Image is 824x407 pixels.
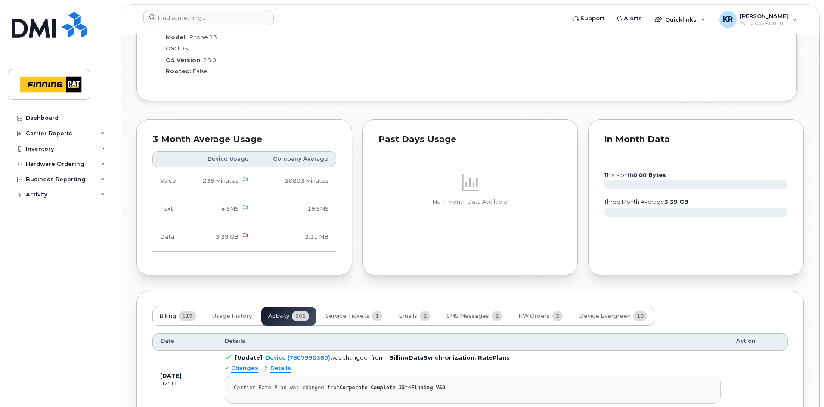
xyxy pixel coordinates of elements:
iframe: Messenger Launcher [787,370,818,401]
div: Carrier Rate Plan was changed from to [234,385,712,391]
span: Alerts [624,14,642,23]
span: Service Tickets [325,313,369,320]
label: Rooted: [166,67,192,75]
span: Quicklinks [665,16,697,23]
span: 4 SMS [221,205,239,212]
span: Details [270,364,291,373]
span: 1 [372,311,382,321]
span: Billing [159,313,176,320]
span: 117 [179,311,196,321]
div: 02:01 [160,380,209,388]
th: Action [728,333,788,351]
span: HW Orders [518,313,550,320]
span: 3 [552,311,563,321]
div: Past Days Usage [378,135,562,144]
input: Find something... [143,10,274,25]
text: this month [604,172,666,178]
div: was changed [266,354,368,361]
span: Support [580,14,604,23]
span: iPhone 13 [188,34,217,40]
span: Details [225,337,245,345]
label: OS: [166,44,177,53]
th: Company Average [257,151,336,167]
tspan: 3.39 GB [664,199,688,205]
span: 10 [633,311,647,321]
span: 235 Minutes [203,177,239,184]
span: Usage History [212,313,252,320]
span: 26.0 [203,56,216,63]
th: Device Usage [188,151,257,167]
td: 3.11 MB [257,223,336,251]
td: 19 SMS [257,195,336,223]
td: Data [152,223,188,251]
span: 2 [420,311,430,321]
a: Device (7807990380) [266,354,330,361]
span: 3.39 GB [216,233,239,240]
label: OS Version: [166,56,202,64]
tspan: 0.00 Bytes [633,172,666,178]
div: Kristie Reil [713,11,803,28]
strong: Corporate Complete 15 [340,385,405,391]
span: 2 [492,311,502,321]
span: iOS [178,45,188,52]
b: [Update] [235,354,262,361]
td: Text [152,195,188,223]
span: False [193,68,208,75]
span: Wireless Admin [740,19,788,26]
strong: Finning V&D [411,385,445,391]
span: SMS Messages [446,313,489,320]
div: Quicklinks [649,11,712,28]
label: Model: [166,33,187,41]
td: Voice [152,167,188,195]
a: Alerts [610,10,648,27]
b: [DATE] [160,373,182,379]
span: Device Evergreen [579,313,631,320]
span: Emails [399,313,417,320]
text: three month average [604,199,688,205]
div: In Month Data [604,135,788,144]
span: Date [161,337,174,345]
td: 20803 Minutes [257,167,336,195]
div: 3 Month Average Usage [152,135,336,144]
span: KR [723,14,733,25]
span: Changes [231,364,258,373]
span: from: [371,354,386,361]
a: Support [567,10,610,27]
p: No In Month Data Available [378,198,562,206]
span: [PERSON_NAME] [740,12,788,19]
b: BillingDataSynchronization::RatePlans [389,354,510,361]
